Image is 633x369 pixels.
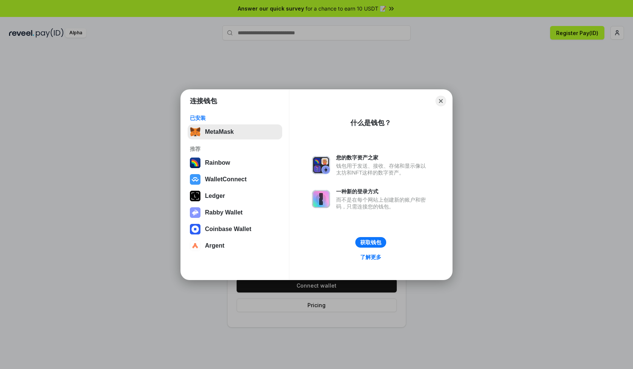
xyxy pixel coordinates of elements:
[360,254,381,260] div: 了解更多
[205,209,243,216] div: Rabby Wallet
[188,238,282,253] button: Argent
[188,222,282,237] button: Coinbase Wallet
[355,237,386,248] button: 获取钱包
[190,174,200,185] img: svg+xml,%3Csvg%20width%3D%2228%22%20height%3D%2228%22%20viewBox%3D%220%200%2028%2028%22%20fill%3D...
[336,188,430,195] div: 一种新的登录方式
[190,127,200,137] img: svg+xml,%3Csvg%20fill%3D%22none%22%20height%3D%2233%22%20viewBox%3D%220%200%2035%2033%22%20width%...
[190,158,200,168] img: svg+xml,%3Csvg%20width%3D%22120%22%20height%3D%22120%22%20viewBox%3D%220%200%20120%20120%22%20fil...
[188,205,282,220] button: Rabby Wallet
[436,96,446,106] button: Close
[312,190,330,208] img: svg+xml,%3Csvg%20xmlns%3D%22http%3A%2F%2Fwww.w3.org%2F2000%2Fsvg%22%20fill%3D%22none%22%20viewBox...
[188,155,282,170] button: Rainbow
[188,188,282,204] button: Ledger
[190,240,200,251] img: svg+xml,%3Csvg%20width%3D%2228%22%20height%3D%2228%22%20viewBox%3D%220%200%2028%2028%22%20fill%3D...
[190,207,200,218] img: svg+xml,%3Csvg%20xmlns%3D%22http%3A%2F%2Fwww.w3.org%2F2000%2Fsvg%22%20fill%3D%22none%22%20viewBox...
[190,224,200,234] img: svg+xml,%3Csvg%20width%3D%2228%22%20height%3D%2228%22%20viewBox%3D%220%200%2028%2028%22%20fill%3D...
[205,242,225,249] div: Argent
[312,156,330,174] img: svg+xml,%3Csvg%20xmlns%3D%22http%3A%2F%2Fwww.w3.org%2F2000%2Fsvg%22%20fill%3D%22none%22%20viewBox...
[190,191,200,201] img: svg+xml,%3Csvg%20xmlns%3D%22http%3A%2F%2Fwww.w3.org%2F2000%2Fsvg%22%20width%3D%2228%22%20height%3...
[188,124,282,139] button: MetaMask
[336,162,430,176] div: 钱包用于发送、接收、存储和显示像以太坊和NFT这样的数字资产。
[350,118,391,127] div: 什么是钱包？
[205,176,247,183] div: WalletConnect
[205,129,234,135] div: MetaMask
[190,145,280,152] div: 推荐
[188,172,282,187] button: WalletConnect
[336,154,430,161] div: 您的数字资产之家
[205,159,230,166] div: Rainbow
[190,96,217,106] h1: 连接钱包
[205,193,225,199] div: Ledger
[356,252,386,262] a: 了解更多
[205,226,251,233] div: Coinbase Wallet
[336,196,430,210] div: 而不是在每个网站上创建新的账户和密码，只需连接您的钱包。
[360,239,381,246] div: 获取钱包
[190,115,280,121] div: 已安装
